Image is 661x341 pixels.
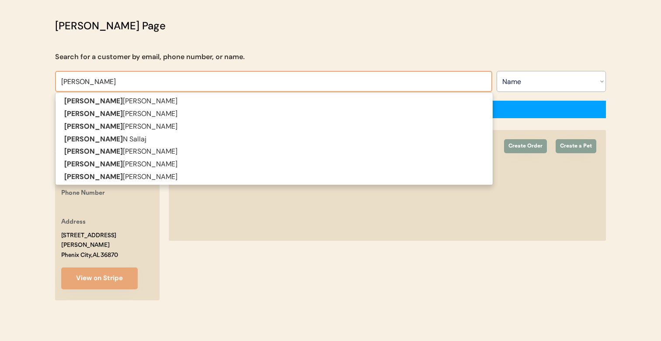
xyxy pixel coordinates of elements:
p: [PERSON_NAME] [56,120,493,133]
strong: [PERSON_NAME] [64,159,123,169]
div: [PERSON_NAME] Page [55,18,166,34]
strong: [PERSON_NAME] [64,147,123,156]
strong: [PERSON_NAME] [64,185,123,194]
input: Search by name [55,71,492,92]
div: Search for a customer by email, phone number, or name. [55,52,245,62]
strong: [PERSON_NAME] [64,122,123,131]
strong: [PERSON_NAME] [64,134,123,144]
div: [STREET_ADDRESS][PERSON_NAME] Phenix City, AL 36870 [61,231,160,260]
button: Create Order [504,139,547,153]
button: Create a Pet [556,139,596,153]
p: N Sallaj [56,133,493,146]
strong: [PERSON_NAME] [64,172,123,181]
p: [PERSON_NAME] [56,108,493,120]
p: [PERSON_NAME] [56,95,493,108]
p: [PERSON_NAME] [56,145,493,158]
strong: [PERSON_NAME] [64,109,123,118]
p: [PERSON_NAME] [56,158,493,171]
p: [PERSON_NAME] [56,183,493,196]
div: Phone Number [61,188,105,199]
button: View on Stripe [61,267,138,289]
p: [PERSON_NAME] [56,171,493,183]
div: Address [61,217,86,228]
strong: [PERSON_NAME] [64,96,123,105]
